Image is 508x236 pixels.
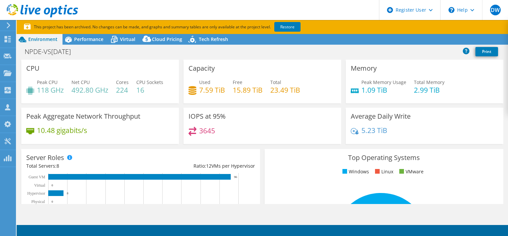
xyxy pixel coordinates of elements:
span: CPU Sockets [136,79,163,85]
span: Net CPU [71,79,90,85]
h3: IOPS at 95% [189,113,226,120]
h3: CPU [26,65,40,72]
h4: 492.80 GHz [71,86,108,94]
text: Hypervisor [27,191,45,196]
span: Free [233,79,242,85]
text: Physical [31,199,45,204]
span: Used [199,79,210,85]
h4: 5.23 TiB [361,127,387,134]
p: This project has been archived. No changes can be made, and graphs and summary tables are only av... [24,23,350,31]
span: Peak CPU [37,79,58,85]
span: Cores [116,79,129,85]
h3: Memory [351,65,377,72]
span: Peak Memory Usage [361,79,406,85]
h1: NPDE-VS[DATE] [22,48,81,55]
span: Cloud Pricing [152,36,182,42]
text: Virtual [34,183,46,188]
h4: 15.89 TiB [233,86,263,94]
h3: Peak Aggregate Network Throughput [26,113,140,120]
li: Windows [341,168,369,175]
h4: 16 [136,86,163,94]
span: Environment [28,36,58,42]
h4: 118 GHz [37,86,64,94]
span: Total [270,79,281,85]
h4: 23.49 TiB [270,86,300,94]
h4: 1.09 TiB [361,86,406,94]
text: Guest VM [29,175,45,179]
h3: Average Daily Write [351,113,411,120]
svg: \n [448,7,454,13]
text: 96 [234,175,237,179]
a: Print [475,47,498,56]
h4: 10.48 gigabits/s [37,127,87,134]
h4: 3645 [199,127,215,134]
text: 8 [67,192,68,195]
h3: Top Operating Systems [270,154,498,161]
h4: 224 [116,86,129,94]
text: 0 [52,184,53,187]
h3: Server Roles [26,154,64,161]
div: Total Servers: [26,162,141,170]
text: 0 [52,200,53,203]
li: VMware [398,168,424,175]
span: Total Memory [414,79,444,85]
span: 8 [57,163,59,169]
h3: Capacity [189,65,215,72]
span: Virtual [120,36,135,42]
li: Linux [373,168,393,175]
div: Ratio: VMs per Hypervisor [141,162,255,170]
h4: 2.99 TiB [414,86,444,94]
a: Restore [274,22,301,32]
span: 12 [206,163,211,169]
span: Performance [74,36,103,42]
span: Tech Refresh [199,36,228,42]
span: DW [490,5,501,15]
h4: 7.59 TiB [199,86,225,94]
